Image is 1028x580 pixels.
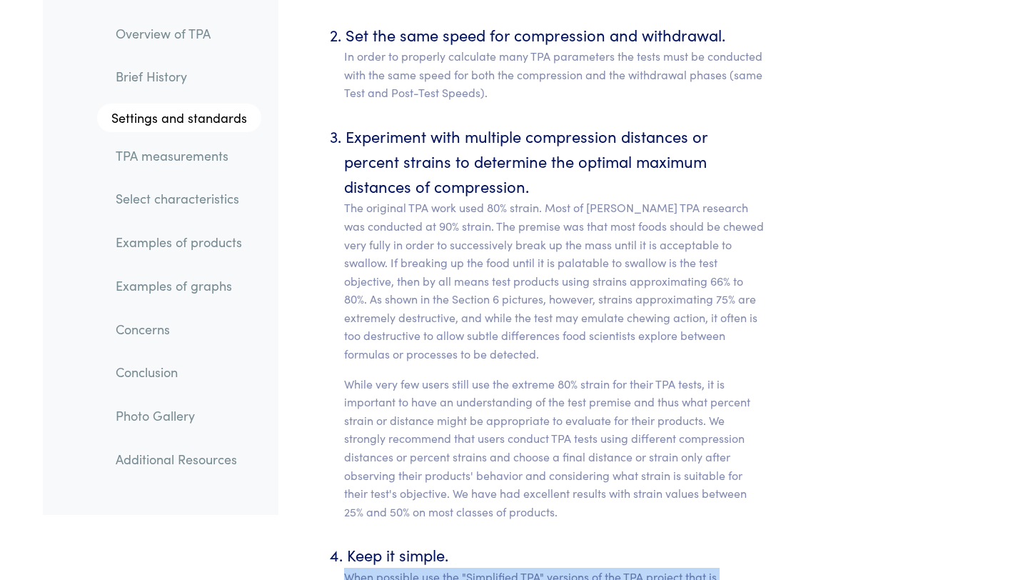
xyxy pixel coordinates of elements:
a: Conclusion [104,356,261,389]
a: Overview of TPA [104,17,261,50]
a: TPA measurements [104,139,261,172]
a: Photo Gallery [104,399,261,432]
a: Examples of products [104,226,261,259]
p: In order to properly calculate many TPA parameters the tests must be conducted with the same spee... [344,47,766,102]
a: Concerns [104,313,261,346]
li: Experiment with multiple compression distances or percent strains to determine the optimal maximu... [344,124,766,521]
a: Brief History [104,61,261,94]
p: While very few users still use the extreme 80% strain for their TPA tests, it is important to hav... [344,375,766,521]
a: Settings and standards [97,104,261,132]
a: Examples of graphs [104,269,261,302]
p: The original TPA work used 80% strain. Most of [PERSON_NAME] TPA research was conducted at 90% st... [344,199,766,363]
li: Set the same speed for compression and withdrawal. [344,22,766,102]
a: Additional Resources [104,443,261,476]
a: Select characteristics [104,183,261,216]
